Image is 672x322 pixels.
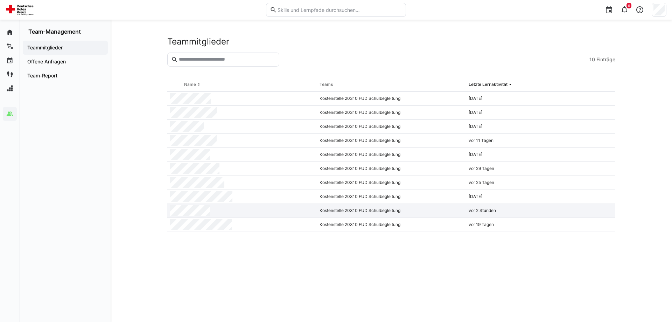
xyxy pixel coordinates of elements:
div: Kostenstelle 20310 FUD Schulbegleitung [317,120,466,134]
div: Letzte Lernaktivität [469,82,507,87]
span: vor 2 Stunden [469,208,496,213]
span: [DATE] [469,110,482,115]
h2: Teammitglieder [167,36,229,47]
div: Kostenstelle 20310 FUD Schulbegleitung [317,190,466,204]
span: Einträge [596,56,615,63]
input: Skills und Lernpfade durchsuchen… [277,7,402,13]
div: Kostenstelle 20310 FUD Schulbegleitung [317,204,466,218]
span: vor 25 Tagen [469,180,494,185]
span: [DATE] [469,124,482,129]
span: [DATE] [469,194,482,199]
div: Kostenstelle 20310 FUD Schulbegleitung [317,106,466,120]
div: Name [184,82,196,87]
div: Kostenstelle 20310 FUD Schulbegleitung [317,176,466,190]
span: [DATE] [469,96,482,101]
span: [DATE] [469,152,482,157]
span: 6 [628,4,630,8]
div: Teams [320,82,333,87]
div: Kostenstelle 20310 FUD Schulbegleitung [317,92,466,106]
span: 10 [589,56,595,63]
span: vor 29 Tagen [469,166,494,171]
div: Kostenstelle 20310 FUD Schulbegleitung [317,218,466,232]
div: Kostenstelle 20310 FUD Schulbegleitung [317,148,466,162]
div: Kostenstelle 20310 FUD Schulbegleitung [317,162,466,176]
span: vor 19 Tagen [469,222,494,227]
span: vor 11 Tagen [469,138,493,143]
div: Kostenstelle 20310 FUD Schulbegleitung [317,134,466,148]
